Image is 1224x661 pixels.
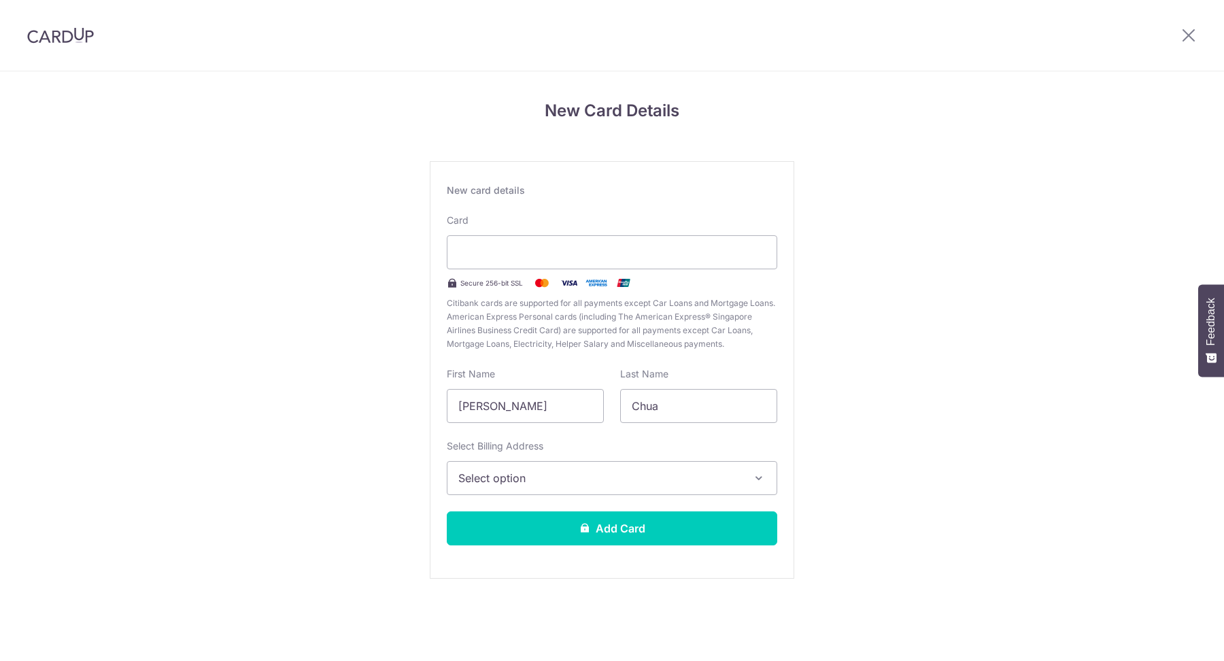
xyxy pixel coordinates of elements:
button: Select option [447,461,777,495]
input: Cardholder First Name [447,389,604,423]
img: .alt.amex [583,275,610,291]
input: Cardholder Last Name [620,389,777,423]
label: Last Name [620,367,668,381]
label: Select Billing Address [447,439,543,453]
label: Card [447,214,469,227]
button: Feedback - Show survey [1198,284,1224,377]
h4: New Card Details [430,99,794,123]
span: Feedback [1205,298,1217,345]
img: Mastercard [528,275,556,291]
span: Secure 256-bit SSL [460,277,523,288]
button: Add Card [447,511,777,545]
label: First Name [447,367,495,381]
span: Citibank cards are supported for all payments except Car Loans and Mortgage Loans. American Expre... [447,296,777,351]
img: Visa [556,275,583,291]
img: CardUp [27,27,94,44]
div: New card details [447,184,777,197]
iframe: Secure card payment input frame [458,244,766,260]
img: .alt.unionpay [610,275,637,291]
span: Select option [458,470,741,486]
